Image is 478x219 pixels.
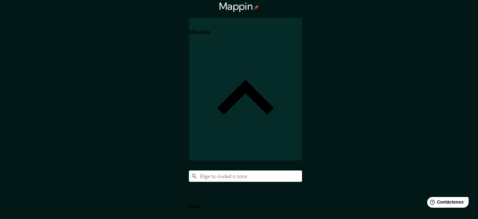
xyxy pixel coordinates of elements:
[189,170,302,182] input: Elige tu ciudad o zona
[422,194,471,212] iframe: Lanzador de widgets de ayuda
[189,204,201,209] font: Patas
[254,5,259,10] img: pin-icon.png
[189,29,210,35] font: Ubicación
[189,18,302,160] div: Ubicación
